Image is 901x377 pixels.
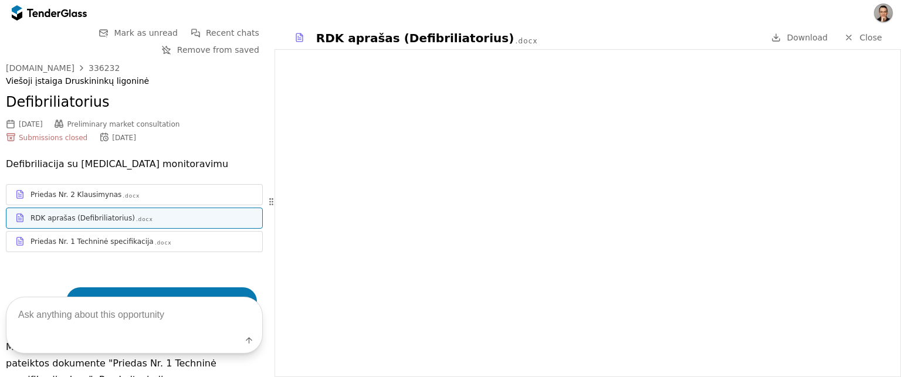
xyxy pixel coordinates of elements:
div: RDK aprašas (Defibriliatorius) [31,213,135,223]
a: Download [768,30,831,45]
span: Preliminary market consultation [67,120,180,128]
a: Close [837,30,889,45]
div: [DOMAIN_NAME] [6,64,74,72]
div: Viešoji įstaiga Druskininkų ligoninė [6,76,263,86]
button: Mark as unread [95,26,181,40]
div: .docx [136,216,153,223]
button: Recent chats [187,26,263,40]
div: [DATE] [19,120,43,128]
div: Priedas Nr. 1 Techninė specifikacija [31,237,154,246]
div: .docx [123,192,140,200]
span: Remove from saved [177,45,259,55]
h2: Defibriliatorius [6,93,263,113]
span: Download [787,33,828,42]
div: RDK aprašas (Defibriliatorius) [316,30,514,46]
a: Priedas Nr. 2 Klausimynas.docx [6,184,263,205]
span: Close [859,33,882,42]
div: .docx [515,36,537,46]
div: 336232 [89,64,120,72]
a: Priedas Nr. 1 Techninė specifikacija.docx [6,231,263,252]
div: [DATE] [112,134,136,142]
a: RDK aprašas (Defibriliatorius).docx [6,208,263,229]
div: .docx [155,239,172,247]
button: Remove from saved [158,43,263,57]
span: Mark as unread [114,28,178,38]
span: Submissions closed [19,134,87,142]
div: Priedas Nr. 2 Klausimynas [31,190,121,199]
a: [DOMAIN_NAME]336232 [6,63,120,73]
span: Recent chats [206,28,259,38]
p: Defibriliacija su [MEDICAL_DATA] monitoravimu [6,156,263,172]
